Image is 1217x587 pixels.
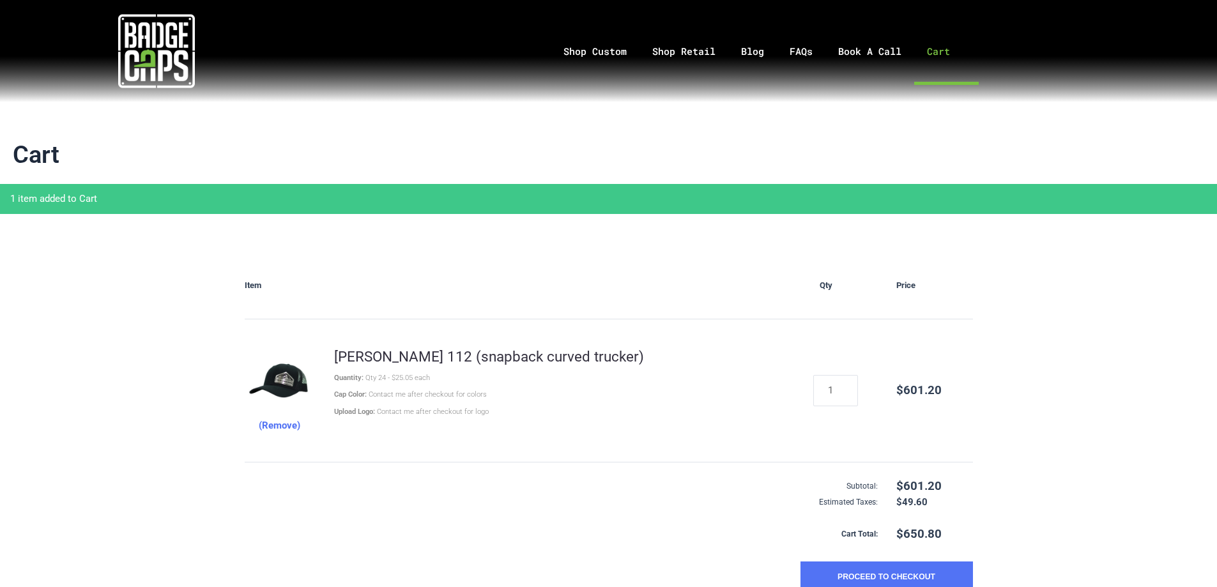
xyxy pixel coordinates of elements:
[312,18,1217,85] nav: Menu
[896,478,973,494] span: $601.20
[334,390,367,399] span: Cap Color:
[777,18,825,85] a: FAQs
[365,374,430,382] span: Qty 24 - $25.05 each
[245,252,820,319] div: Item
[334,374,364,382] span: Quantity:
[118,13,195,89] img: badgecaps white logo with green acccent
[728,18,777,85] a: Blog
[377,408,489,416] span: Contact me after checkout for logo
[245,526,887,542] span: Cart Total:
[896,526,973,542] span: $650.80
[13,141,1204,170] h1: Cart
[245,478,887,494] span: Subtotal:
[896,494,973,510] span: $49.60
[334,348,644,365] a: [PERSON_NAME] 112 (snapback curved trucker)
[820,252,896,319] div: Qty
[825,18,914,85] a: Book A Call
[245,494,887,510] span: Estimated Taxes:
[551,18,639,85] a: Shop Custom
[914,18,979,85] a: Cart
[245,347,315,418] img: BadgeCaps - Richardson 112
[639,18,728,85] a: Shop Retail
[896,252,973,319] div: Price
[334,408,375,416] span: Upload Logo:
[896,383,973,399] div: $601.20
[259,418,300,434] button: (Remove)
[369,390,487,399] span: Contact me after checkout for colors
